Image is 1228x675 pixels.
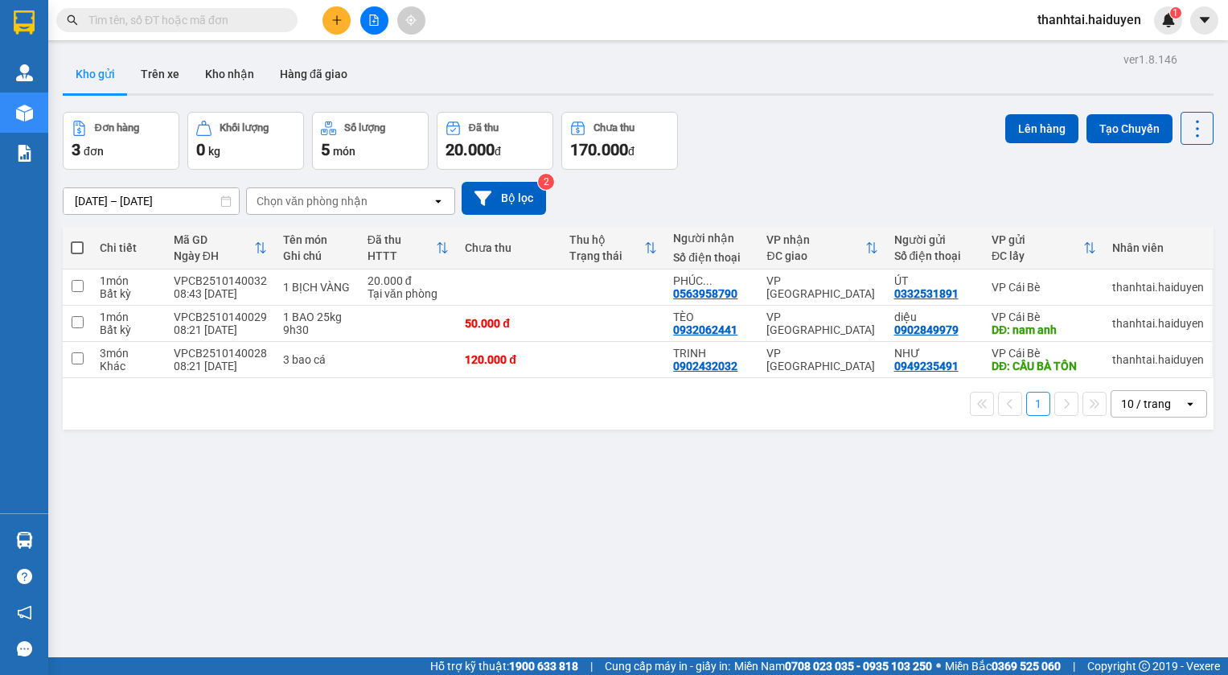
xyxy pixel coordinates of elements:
[100,347,158,360] div: 3 món
[63,112,179,170] button: Đơn hàng3đơn
[359,227,457,270] th: Toggle SortBy
[1121,396,1171,412] div: 10 / trang
[1112,241,1204,254] div: Nhân viên
[894,274,975,287] div: ÚT
[936,663,941,669] span: ⚪️
[100,323,158,336] div: Bất kỳ
[437,112,553,170] button: Đã thu20.000đ
[894,249,975,262] div: Số điện thoại
[331,14,343,26] span: plus
[509,660,578,673] strong: 1900 633 818
[734,657,932,675] span: Miền Nam
[174,323,267,336] div: 08:21 [DATE]
[1190,6,1218,35] button: caret-down
[894,360,959,372] div: 0949235491
[17,569,32,584] span: question-circle
[766,249,865,262] div: ĐC giao
[758,227,885,270] th: Toggle SortBy
[785,660,932,673] strong: 0708 023 035 - 0935 103 250
[196,140,205,159] span: 0
[333,145,355,158] span: món
[14,10,35,35] img: logo-vxr
[100,241,158,254] div: Chi tiết
[1025,10,1154,30] span: thanhtai.haiduyen
[430,657,578,675] span: Hỗ trợ kỹ thuật:
[220,122,269,134] div: Khối lượng
[561,112,678,170] button: Chưa thu170.000đ
[88,11,278,29] input: Tìm tên, số ĐT hoặc mã đơn
[174,287,267,300] div: 08:43 [DATE]
[397,6,425,35] button: aim
[992,360,1096,372] div: DĐ: CẦU BÀ TỒN
[368,14,380,26] span: file-add
[312,112,429,170] button: Số lượng5món
[432,195,445,208] svg: open
[344,122,385,134] div: Số lượng
[673,311,750,323] div: TÈO
[1112,353,1204,366] div: thanhtai.haiduyen
[166,227,275,270] th: Toggle SortBy
[465,317,553,330] div: 50.000 đ
[446,140,495,159] span: 20.000
[992,347,1096,360] div: VP Cái Bè
[174,274,267,287] div: VPCB2510140032
[673,274,750,287] div: PHÚC 0933630129
[538,174,554,190] sup: 2
[590,657,593,675] span: |
[1073,657,1075,675] span: |
[703,274,713,287] span: ...
[1170,7,1181,19] sup: 1
[1086,114,1173,143] button: Tạo Chuyến
[1005,114,1078,143] button: Lên hàng
[63,55,128,93] button: Kho gửi
[100,311,158,323] div: 1 món
[984,227,1104,270] th: Toggle SortBy
[174,347,267,360] div: VPCB2510140028
[673,232,750,245] div: Người nhận
[1123,51,1177,68] div: ver 1.8.146
[16,64,33,81] img: warehouse-icon
[894,311,975,323] div: diệu
[673,360,737,372] div: 0902432032
[283,249,351,262] div: Ghi chú
[1139,661,1150,672] span: copyright
[992,233,1083,246] div: VP gửi
[208,145,220,158] span: kg
[766,347,877,372] div: VP [GEOGRAPHIC_DATA]
[992,311,1096,323] div: VP Cái Bè
[894,323,959,336] div: 0902849979
[368,249,436,262] div: HTTT
[64,188,239,214] input: Select a date range.
[894,347,975,360] div: NHƯ
[16,145,33,162] img: solution-icon
[462,182,546,215] button: Bộ lọc
[570,140,628,159] span: 170.000
[72,140,80,159] span: 3
[1161,13,1176,27] img: icon-new-feature
[368,233,436,246] div: Đã thu
[67,14,78,26] span: search
[628,145,635,158] span: đ
[174,311,267,323] div: VPCB2510140029
[766,233,865,246] div: VP nhận
[95,122,139,134] div: Đơn hàng
[405,14,417,26] span: aim
[894,233,975,246] div: Người gửi
[894,287,959,300] div: 0332531891
[992,281,1096,294] div: VP Cái Bè
[174,360,267,372] div: 08:21 [DATE]
[945,657,1061,675] span: Miền Bắc
[605,657,730,675] span: Cung cấp máy in - giấy in:
[16,532,33,549] img: warehouse-icon
[321,140,330,159] span: 5
[174,249,254,262] div: Ngày ĐH
[1112,317,1204,330] div: thanhtai.haiduyen
[17,641,32,656] span: message
[569,233,645,246] div: Thu hộ
[1184,397,1197,410] svg: open
[992,323,1096,336] div: DĐ: nam anh
[495,145,501,158] span: đ
[673,287,737,300] div: 0563958790
[368,274,449,287] div: 20.000 đ
[17,605,32,620] span: notification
